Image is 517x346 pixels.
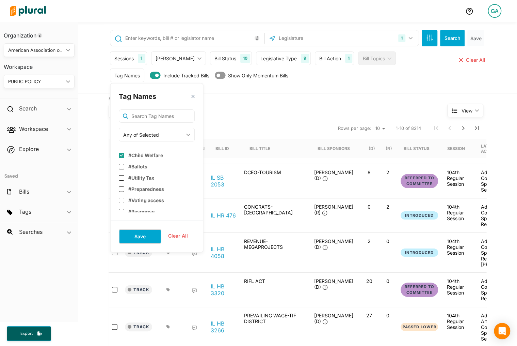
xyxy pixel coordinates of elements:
a: IL HB 3266 [211,320,237,334]
div: (D) [369,139,375,158]
div: Added Co-Sponsor Rep. [PERSON_NAME] [475,278,510,301]
div: 1 [345,54,352,63]
button: Export [7,326,51,341]
a: IL HB 3320 [211,283,237,297]
div: Added Co-Sponsor Rep. [PERSON_NAME] [475,204,510,227]
span: Rows per page: [338,125,371,132]
div: Added as Alternate Co-Sponsor Sen. [PERSON_NAME] [475,313,510,341]
a: IL SB 2053 [211,174,237,188]
div: Bill Sponsors [318,146,350,151]
div: American Association of Public Policy Professionals [8,47,63,54]
div: Added as Co-Sponsor Sen. [PERSON_NAME] [475,169,510,193]
span: Show Only Momentum Bills [228,72,288,79]
button: Track [125,285,152,294]
input: Enter keywords, bill # or legislator name [125,32,262,45]
div: Latest Action [481,144,504,154]
h3: Workspace [4,57,75,72]
a: GA [482,1,507,20]
label: #Child Welfare [128,152,163,158]
div: 104th Regular Session [447,238,470,256]
a: IL HR 476 [211,212,236,219]
div: REVENUE-MEGAPROJECTS [241,238,309,267]
input: select-row-state-il-104th-hb3266 [112,324,117,330]
input: select-row-state-il-104th-hb3320 [112,287,117,292]
p: 0 [381,238,394,244]
p: 0 [381,278,394,284]
div: Legislative Type [260,55,297,62]
button: Introduced [401,249,438,257]
div: Bill Status [214,55,236,62]
div: 9 [301,54,309,63]
div: Bill Topics [362,55,385,62]
label: #Ballots [128,164,147,169]
div: Bill Status [403,139,435,158]
div: Bill ID [215,139,235,158]
div: Session [447,146,465,151]
button: Search [440,30,465,46]
span: View [461,107,472,114]
h3: Organization [4,26,75,41]
h2: Explore [19,145,39,153]
h2: Bills [19,188,29,195]
div: PREVAILING WAGE-TIF DISTRICT [241,313,309,341]
button: First Page [429,121,443,135]
label: #Utility Tax [128,175,154,181]
div: Open Intercom Messenger [494,323,510,339]
div: GA [488,4,501,18]
div: (R) [386,146,392,151]
p: 0 [381,313,394,318]
a: IL HB 4058 [211,246,237,259]
div: Latest Action [481,139,504,158]
div: 8214 Results [109,95,422,102]
h2: Workspace [19,125,48,133]
p: 8 [362,169,376,175]
div: Tooltip anchor [37,32,43,39]
div: 104th Regular Session [447,278,470,296]
p: 27 [362,313,376,318]
div: Tooltip anchor [254,35,260,41]
div: 1 [398,34,405,42]
button: Last Page [470,121,484,135]
span: 1-10 of 8214 [396,125,421,132]
span: Search Filters [426,34,433,40]
div: Add Position Statement [192,325,197,331]
div: Bill Title [249,146,270,151]
div: Add tags [166,288,170,292]
div: PUBLIC POLICY [8,78,63,85]
p: 2 [381,204,394,210]
button: Track [125,322,152,331]
button: Save [119,229,161,244]
button: Next Page [456,121,470,135]
label: #Response [128,209,155,214]
div: CONGRATS-[GEOGRAPHIC_DATA] [241,204,309,227]
div: Bill Action [319,55,341,62]
span: Clear All [466,57,485,63]
h2: Tags [19,208,31,215]
label: #Preparedness [128,186,164,192]
h2: Searches [19,228,43,236]
div: (R) [386,139,392,158]
div: Bill Title [249,139,276,158]
div: Bill ID [215,146,229,151]
div: 10 [240,54,250,63]
div: [PERSON_NAME] [156,55,195,62]
button: Introduced [401,211,438,220]
h2: Search [19,105,37,112]
p: 20 [362,278,376,284]
div: (D) [369,146,375,151]
button: Previous Page [443,121,456,135]
div: Any of Selected [123,131,183,138]
span: [PERSON_NAME] (R) [314,204,353,215]
span: [PERSON_NAME] (D) [314,169,353,181]
p: 2 [362,238,376,244]
div: Sessions [114,55,134,62]
button: Referred to Committee [401,174,438,188]
div: Bill Status [403,146,429,151]
div: 104th Regular Session [447,169,470,187]
input: select-row-state-il-104th-hb4058 [112,250,117,255]
div: Tag Names [119,92,156,101]
label: #Voting access [128,197,164,203]
h4: Saved [0,164,78,181]
div: 104th Regular Session [447,313,470,330]
button: Save [467,30,484,46]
